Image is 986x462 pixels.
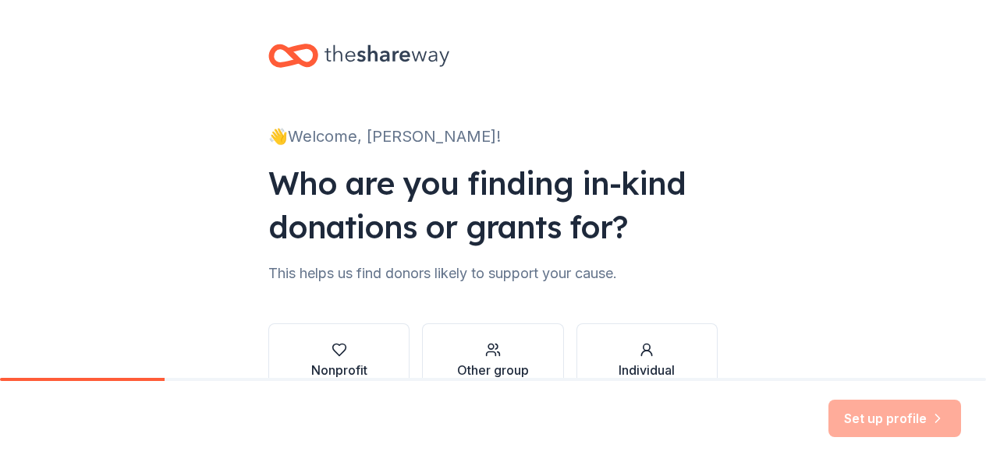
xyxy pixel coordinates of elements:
[422,323,563,398] button: Other group
[268,124,718,149] div: 👋 Welcome, [PERSON_NAME]!
[619,361,675,379] div: Individual
[311,361,367,379] div: Nonprofit
[576,323,718,398] button: Individual
[268,161,718,249] div: Who are you finding in-kind donations or grants for?
[268,323,410,398] button: Nonprofit
[268,261,718,286] div: This helps us find donors likely to support your cause.
[457,361,529,379] div: Other group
